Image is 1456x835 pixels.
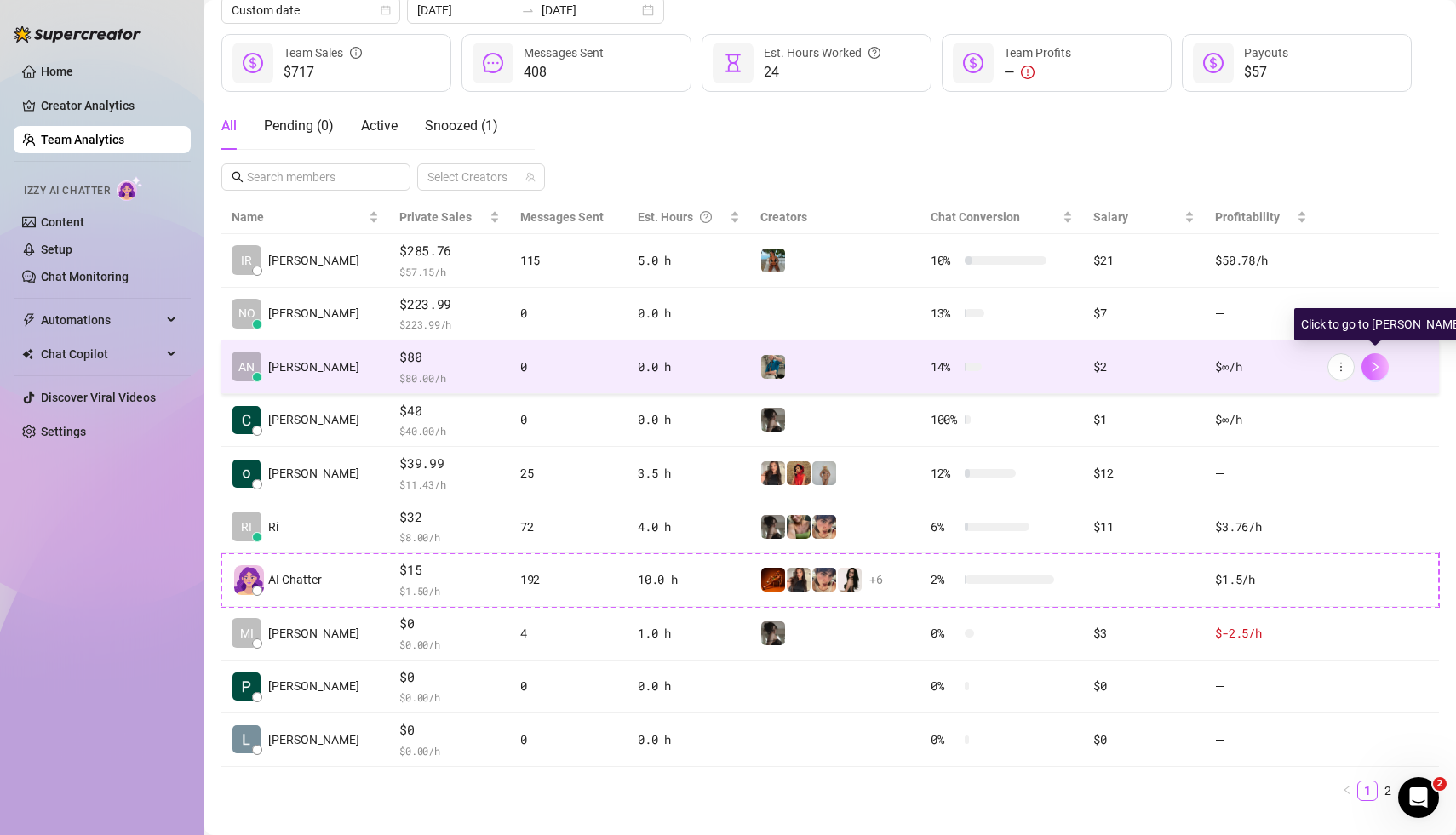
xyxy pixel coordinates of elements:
[520,210,604,224] span: Messages Sent
[761,355,785,379] img: Eavnc
[268,570,322,589] span: AI Chatter
[525,172,536,182] span: team
[750,201,920,234] th: Creators
[399,614,500,634] span: $0
[361,117,398,134] span: Active
[1093,210,1128,224] span: Salary
[24,183,110,199] span: Izzy AI Chatter
[1004,62,1071,83] div: —
[638,251,740,270] div: 5.0 h
[723,53,743,73] span: hourglass
[520,251,617,270] div: 115
[1004,46,1071,60] span: Team Profits
[399,369,500,386] span: $ 80.00 /h
[399,667,500,688] span: $0
[761,249,785,272] img: Libby
[22,313,36,327] span: thunderbolt
[520,464,617,483] div: 25
[1093,410,1195,429] div: $1
[381,5,391,15] span: calendar
[931,357,958,376] span: 14 %
[931,624,958,643] span: 0 %
[232,672,261,701] img: Paige
[232,406,261,434] img: Cecil Capuchino
[1379,781,1397,800] a: 2
[520,677,617,695] div: 0
[399,507,500,528] span: $32
[117,176,143,201] img: AI Chatter
[520,410,617,429] div: 0
[41,340,162,368] span: Chat Copilot
[232,208,365,226] span: Name
[931,730,958,749] span: 0 %
[1205,288,1317,341] td: —
[1205,661,1317,714] td: —
[1215,570,1307,589] div: $1.5 /h
[1215,357,1307,376] div: $∞ /h
[812,568,836,592] img: bonnierides
[238,304,255,323] span: NO
[520,730,617,749] div: 0
[520,570,617,589] div: 192
[520,518,617,536] div: 72
[41,65,73,78] a: Home
[787,461,811,485] img: bellatendresse
[520,624,617,643] div: 4
[221,201,389,234] th: Name
[1205,713,1317,767] td: —
[268,251,359,270] span: [PERSON_NAME]
[14,26,141,43] img: logo-BBDzfeDw.svg
[483,53,503,73] span: message
[638,730,740,749] div: 0.0 h
[638,304,740,323] div: 0.0 h
[284,62,362,83] span: $717
[1342,785,1352,795] span: left
[399,560,500,580] span: $15
[1398,777,1439,818] iframe: Intercom live chat
[232,171,244,183] span: search
[268,624,359,643] span: [PERSON_NAME]
[638,464,740,483] div: 3.5 h
[350,43,362,62] span: info-circle
[41,92,177,119] a: Creator Analytics
[41,243,72,256] a: Setup
[399,689,500,706] span: $ 0.00 /h
[1433,777,1447,791] span: 2
[399,454,500,474] span: $39.99
[399,263,500,280] span: $ 57.15 /h
[232,460,261,488] img: Krish
[761,568,785,592] img: vipchocolate
[399,636,500,653] span: $ 0.00 /h
[399,347,500,368] span: $80
[1244,46,1288,60] span: Payouts
[1215,410,1307,429] div: $∞ /h
[524,46,604,60] span: Messages Sent
[761,461,785,485] img: diandradelgado
[399,529,500,546] span: $ 8.00 /h
[425,117,498,134] span: Snoozed ( 1 )
[812,515,836,539] img: bonnierides
[868,43,880,62] span: question-circle
[399,582,500,599] span: $ 1.50 /h
[41,215,84,229] a: Content
[41,391,156,404] a: Discover Viral Videos
[1215,210,1280,224] span: Profitability
[869,570,883,589] span: + 6
[931,518,958,536] span: 6 %
[399,241,500,261] span: $285.76
[241,251,252,270] span: IR
[761,515,785,539] img: daiisyjane
[520,304,617,323] div: 0
[1205,447,1317,500] td: —
[963,53,983,73] span: dollar-circle
[638,624,740,643] div: 1.0 h
[268,410,359,429] span: [PERSON_NAME]
[268,730,359,749] span: [PERSON_NAME]
[638,208,726,226] div: Est. Hours
[234,565,264,595] img: izzy-ai-chatter-avatar-DDCN_rTZ.svg
[1215,624,1307,643] div: $-2.5 /h
[1358,781,1377,800] a: 1
[838,568,862,592] img: ChloeLove
[1093,624,1195,643] div: $3
[41,133,124,146] a: Team Analytics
